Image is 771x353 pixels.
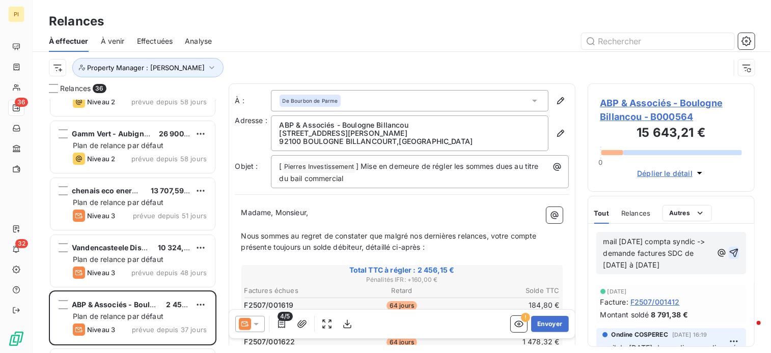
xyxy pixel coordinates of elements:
[672,332,707,338] span: [DATE] 16:19
[630,297,680,307] span: F2507/001412
[15,98,28,107] span: 36
[621,209,650,217] span: Relances
[531,316,568,332] button: Envoyer
[8,331,24,347] img: Logo LeanPay
[72,129,180,138] span: Gamm Vert - Aubigny sur Nere
[73,312,163,320] span: Plan de relance par défaut
[244,337,295,347] span: F2507/001622
[349,285,454,296] th: Retard
[736,318,761,343] iframe: Intercom live chat
[608,288,627,295] span: [DATE]
[72,300,203,309] span: ABP & Associés - Boulogne Billancou
[151,186,191,195] span: 13 707,59 €
[603,237,707,269] span: mail [DATE] compta syndic -> demande factures SDC de [DATE] à [DATE]
[159,129,203,138] span: 26 900,99 €
[87,326,115,334] span: Niveau 3
[280,129,540,137] p: [STREET_ADDRESS][PERSON_NAME]
[185,36,212,46] span: Analyse
[600,297,628,307] span: Facture :
[244,285,349,296] th: Factures échues
[280,121,540,129] p: ABP & Associés - Boulogne Billancou
[600,124,742,144] h3: 15 643,21 €
[243,265,561,275] span: Total TTC à régler : 2 456,15 €
[131,269,207,277] span: prévue depuis 48 jours
[131,155,207,163] span: prévue depuis 58 jours
[637,168,693,179] span: Déplier le détail
[455,285,560,296] th: Solde TTC
[87,98,115,106] span: Niveau 2
[280,137,540,145] p: 92100 BOULOGNE BILLANCOURT , [GEOGRAPHIC_DATA]
[133,212,207,220] span: prévue depuis 51 jours
[283,97,338,104] span: De Bourbon de Parme
[101,36,125,46] span: À venir
[455,336,560,347] td: 1 478,32 €
[93,84,106,93] span: 36
[87,269,115,277] span: Niveau 3
[60,83,91,94] span: Relances
[235,162,258,170] span: Objet :
[72,58,224,77] button: Property Manager : [PERSON_NAME]
[73,255,163,263] span: Plan de relance par défaut
[280,162,541,183] span: ] Mise en demeure de régler les sommes dues au titre du bail commercial
[387,301,417,310] span: 64 jours
[87,212,115,220] span: Niveau 3
[87,155,115,163] span: Niveau 2
[49,36,89,46] span: À effectuer
[72,243,173,252] span: Vandencasteele Distribution
[241,208,309,217] span: Madame, Monsieur,
[49,100,216,353] div: grid
[132,326,207,334] span: prévue depuis 37 jours
[8,6,24,22] div: PI
[612,330,668,339] span: Ondine COSPEREC
[87,64,205,72] span: Property Manager : [PERSON_NAME]
[594,209,610,217] span: Tout
[600,96,742,124] span: ABP & Associés - Boulogne Billancou - B000564
[455,300,560,311] td: 184,80 €
[137,36,173,46] span: Effectuées
[244,300,294,310] span: F2507/001619
[663,205,712,221] button: Autres
[235,116,267,125] span: Adresse :
[241,231,539,252] span: Nous sommes au regret de constater que malgré nos dernières relances, votre compte présente toujo...
[651,309,688,320] span: 8 791,38 €
[49,12,104,31] h3: Relances
[278,312,292,321] span: 4/5
[582,33,734,49] input: Rechercher
[131,98,207,106] span: prévue depuis 58 jours
[15,239,28,248] span: 32
[73,141,163,150] span: Plan de relance par défaut
[243,275,561,284] span: Pénalités IFR : + 160,00 €
[158,243,200,252] span: 10 324,04 €
[598,158,602,166] span: 0
[235,96,271,106] label: À :
[280,162,282,170] span: [
[283,161,355,173] span: Pierres Investissement
[387,338,417,347] span: 64 jours
[73,198,163,207] span: Plan de relance par défaut
[600,309,649,320] span: Montant soldé
[166,300,203,309] span: 2 456,15 €
[634,167,708,179] button: Déplier le détail
[72,186,143,195] span: chenais eco energie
